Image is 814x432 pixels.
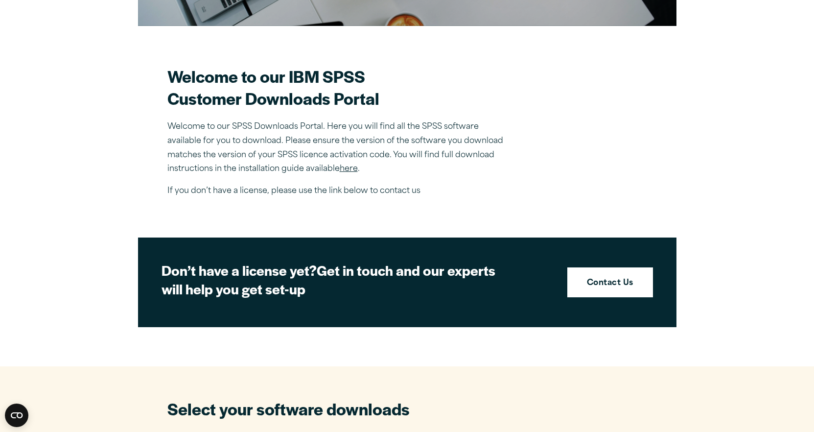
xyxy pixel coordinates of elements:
[167,65,510,109] h2: Welcome to our IBM SPSS Customer Downloads Portal
[567,267,653,298] a: Contact Us
[167,398,495,420] h2: Select your software downloads
[587,277,633,290] strong: Contact Us
[162,260,317,280] strong: Don’t have a license yet?
[340,165,358,173] a: here
[5,404,28,427] button: Open CMP widget
[162,261,504,298] h2: Get in touch and our experts will help you get set-up
[167,120,510,176] p: Welcome to our SPSS Downloads Portal. Here you will find all the SPSS software available for you ...
[167,184,510,198] p: If you don’t have a license, please use the link below to contact us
